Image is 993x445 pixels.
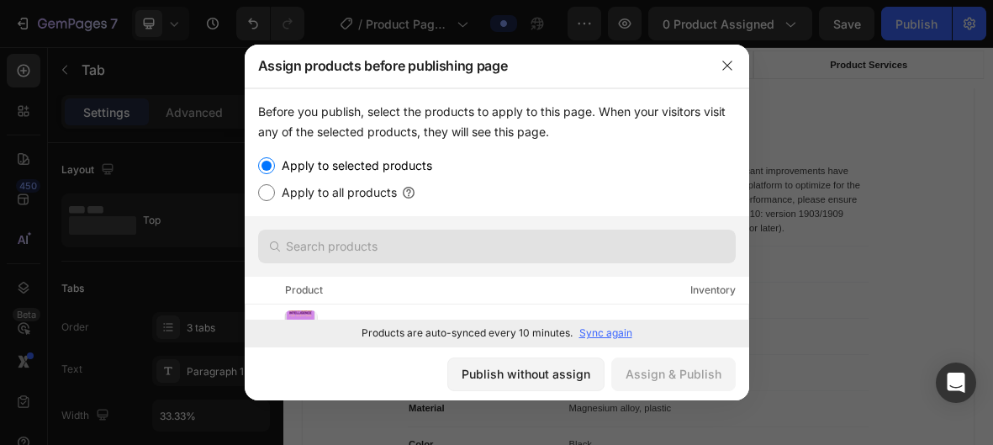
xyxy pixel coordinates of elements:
p: Resolution [178,401,389,421]
p: Memory [178,299,389,319]
div: Product [285,282,323,299]
p: Windows [DATE] update or higher - Significant improvements have been added to the Windows Mixed R... [406,167,831,268]
label: Apply to selected products [275,156,432,176]
p: Technical Specifications [55,87,953,123]
div: Before you publish, select the products to apply to this page. When your visitors visit any of th... [258,102,736,142]
div: Product Specifications [101,12,251,37]
div: /> [245,88,749,347]
img: product-img [284,310,318,344]
p: 2448 x 2448 pixels per eye [406,401,831,421]
div: Product Details [452,13,556,38]
p: 128GB/256GB [406,299,831,319]
label: Apply to all products [275,183,397,203]
p: Field of view [178,350,389,370]
div: Draft [489,318,528,335]
div: Open Intercom Messenger [936,363,976,403]
input: Search products [258,230,736,263]
span: Atificial intelligeince for Everyone [325,318,486,336]
div: Assign products before publishing page [245,44,705,87]
div: Publish without assign [462,365,590,383]
div: Product Services [775,13,890,38]
button: Assign & Publish [611,358,736,391]
div: Inventory [690,282,736,299]
p: Sync again [579,326,632,341]
p: Products are auto-synced every 10 minutes. [362,326,573,341]
div: Assign & Publish [626,365,721,383]
button: Publish without assign [447,358,605,391]
p: Compatible operating systems [178,167,389,187]
p: 120 degrees [406,350,831,370]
